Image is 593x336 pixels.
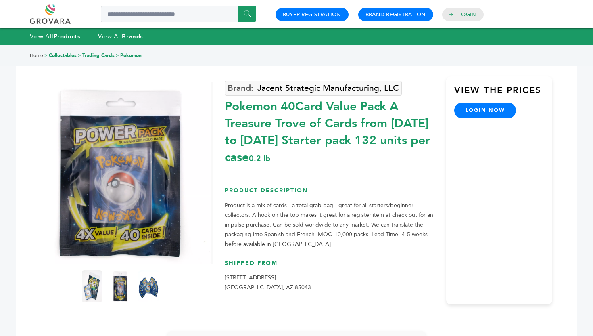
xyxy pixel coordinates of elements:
div: Pokemon 40Card Value Pack A Treasure Trove of Cards from [DATE] to [DATE] Starter pack 132 units ... [225,94,438,166]
h3: View the Prices [454,84,553,103]
h3: Shipped From [225,259,438,273]
img: Pokemon 40-Card Value Pack – A Treasure Trove of Cards from 1996 to 2024 - Starter pack! 132 unit... [110,270,130,302]
h3: Product Description [225,187,438,201]
a: Trading Cards [82,52,115,59]
strong: Brands [122,32,143,40]
a: Jacent Strategic Manufacturing, LLC [225,81,402,96]
a: Buyer Registration [283,11,341,18]
p: Product is a mix of cards - a total grab bag - great for all starters/beginner collectors. A hook... [225,201,438,249]
a: Brand Registration [365,11,426,18]
a: Collectables [49,52,77,59]
a: Home [30,52,43,59]
a: Login [458,11,476,18]
strong: Products [54,32,80,40]
a: Pokemon [120,52,142,59]
span: > [78,52,81,59]
a: View AllProducts [30,32,81,40]
input: Search a product or brand... [101,6,256,22]
img: Pokemon 40-Card Value Pack – A Treasure Trove of Cards from 1996 to 2024 - Starter pack! 132 unit... [82,270,102,302]
span: 0.2 lb [249,153,270,164]
p: [STREET_ADDRESS] [GEOGRAPHIC_DATA], AZ 85043 [225,273,438,292]
span: > [116,52,119,59]
img: Pokemon 40-Card Value Pack – A Treasure Trove of Cards from 1996 to 2024 - Starter pack! 132 unit... [29,82,211,264]
span: > [44,52,48,59]
a: login now [454,103,516,118]
a: View AllBrands [98,32,143,40]
img: Pokemon 40-Card Value Pack – A Treasure Trove of Cards from 1996 to 2024 - Starter pack! 132 unit... [138,270,159,302]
